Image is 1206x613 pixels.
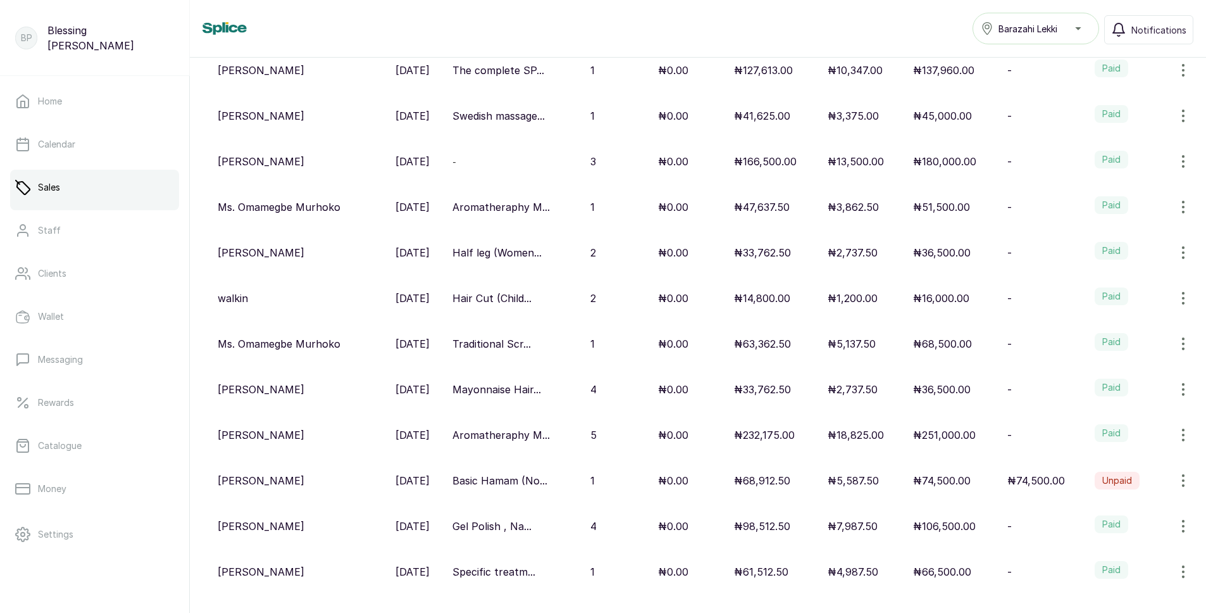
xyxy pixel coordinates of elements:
p: Wallet [38,310,64,323]
p: ₦232,175.00 [734,427,795,443]
label: Paid [1095,333,1128,351]
a: Messaging [10,342,179,377]
button: Notifications [1104,15,1193,44]
p: 1 [590,473,595,488]
p: Calendar [38,138,75,151]
a: Calendar [10,127,179,162]
p: ₦51,500.00 [913,199,970,215]
p: ₦74,500.00 [913,473,971,488]
p: ₦2,737.50 [828,382,878,397]
p: ₦127,613.00 [734,63,793,78]
p: ₦0.00 [658,291,688,306]
p: The complete SP... [452,63,544,78]
p: [DATE] [395,291,430,306]
p: ₦166,500.00 [734,154,797,169]
p: ₦41,625.00 [734,108,790,123]
p: [DATE] [395,108,430,123]
p: [PERSON_NAME] [218,519,304,534]
p: Basic Hamam (No... [452,473,547,488]
p: ₦3,375.00 [828,108,879,123]
p: ₦0.00 [658,427,688,443]
p: [PERSON_NAME] [218,564,304,579]
p: ₦137,960.00 [913,63,974,78]
p: ₦3,862.50 [828,199,879,215]
p: ₦45,000.00 [913,108,972,123]
label: Paid [1095,105,1128,123]
a: Settings [10,517,179,552]
p: [DATE] [395,427,430,443]
p: Gel Polish , Na... [452,519,532,534]
p: ₦63,362.50 [734,336,791,351]
p: Messaging [38,353,83,366]
p: Settings [38,528,73,541]
p: [PERSON_NAME] [218,427,304,443]
a: Catalogue [10,428,179,464]
p: ₦36,500.00 [913,245,971,260]
a: Sales [10,170,179,205]
p: 3 [590,154,596,169]
p: ₦0.00 [658,519,688,534]
p: Swedish massage... [452,108,545,123]
p: ₦251,000.00 [913,427,976,443]
p: ₦5,587.50 [828,473,879,488]
p: 1 [590,63,595,78]
label: Paid [1095,60,1128,77]
p: Money [38,483,66,495]
p: Aromatheraphy M... [452,199,550,215]
a: Home [10,84,179,119]
p: ₦4,987.50 [828,564,878,579]
p: 2 [590,245,596,260]
p: ₦74,500.00 [1007,473,1065,488]
p: 4 [590,382,597,397]
p: ₦0.00 [658,63,688,78]
p: Traditional Scr... [452,336,531,351]
p: - [1007,427,1012,443]
p: - [1007,199,1012,215]
p: Blessing [PERSON_NAME] [47,23,174,53]
p: Mayonnaise Hair... [452,382,541,397]
p: ₦0.00 [658,473,688,488]
p: ₦10,347.00 [828,63,883,78]
p: ₦2,737.50 [828,245,878,260]
p: ₦61,512.50 [734,564,788,579]
p: ₦98,512.50 [734,519,790,534]
p: - [1007,108,1012,123]
p: [PERSON_NAME] [218,108,304,123]
p: - [1007,63,1012,78]
p: ₦7,987.50 [828,519,878,534]
p: ₦14,800.00 [734,291,790,306]
p: - [1007,519,1012,534]
p: ₦16,000.00 [913,291,969,306]
p: [PERSON_NAME] [218,63,304,78]
p: - [1007,382,1012,397]
p: ₦66,500.00 [913,564,971,579]
p: Specific treatm... [452,564,535,579]
p: walkin [218,291,248,306]
p: Catalogue [38,439,82,452]
p: [DATE] [395,154,430,169]
p: ₦47,637.50 [734,199,790,215]
p: - [1007,336,1012,351]
label: Paid [1095,515,1128,533]
p: Ms. Omamegbe Murhoko [218,199,340,215]
p: [DATE] [395,245,430,260]
p: ₦0.00 [658,154,688,169]
p: ₦106,500.00 [913,519,976,534]
p: Staff [38,224,61,237]
p: ₦36,500.00 [913,382,971,397]
p: Rewards [38,396,74,409]
a: Clients [10,256,179,291]
p: ₦33,762.50 [734,245,791,260]
p: - [1007,245,1012,260]
p: ₦0.00 [658,382,688,397]
p: Hair Cut (Child... [452,291,532,306]
p: [DATE] [395,336,430,351]
span: Barazahi Lekki [998,22,1057,35]
p: [DATE] [395,473,430,488]
p: [DATE] [395,63,430,78]
p: 2 [590,291,596,306]
label: Paid [1095,561,1128,579]
p: - [1007,564,1012,579]
a: Wallet [10,299,179,334]
p: [PERSON_NAME] [218,382,304,397]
